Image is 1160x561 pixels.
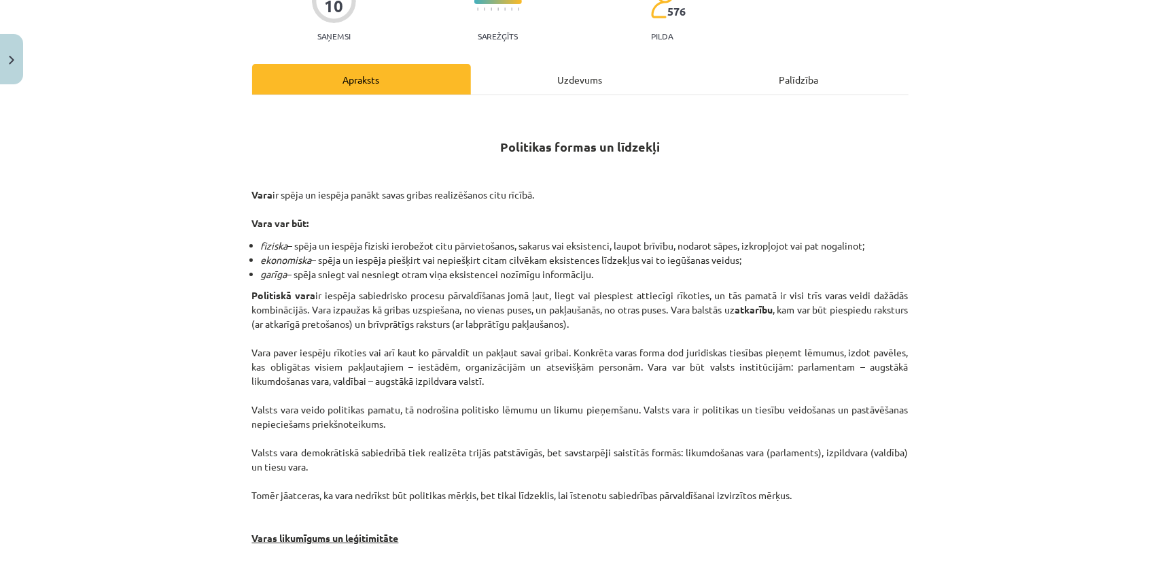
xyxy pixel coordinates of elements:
li: – spēja sniegt vai nesniegt otram viņa eksistencei nozīmīgu informāciju. [261,267,909,282]
strong: Politikas formas un līdzekļi [500,139,660,154]
img: icon-close-lesson-0947bae3869378f0d4975bcd49f059093ad1ed9edebbc8119c70593378902aed.svg [9,56,14,65]
p: Saņemsi [312,31,356,41]
strong: Vara var būt: [252,217,309,229]
img: icon-short-line-57e1e144782c952c97e751825c79c345078a6d821885a25fce030b3d8c18986b.svg [497,7,499,11]
img: icon-short-line-57e1e144782c952c97e751825c79c345078a6d821885a25fce030b3d8c18986b.svg [504,7,506,11]
img: icon-short-line-57e1e144782c952c97e751825c79c345078a6d821885a25fce030b3d8c18986b.svg [477,7,478,11]
em: ekonomiska [261,254,312,266]
div: Uzdevums [471,64,690,95]
div: Palīdzība [690,64,909,95]
img: icon-short-line-57e1e144782c952c97e751825c79c345078a6d821885a25fce030b3d8c18986b.svg [511,7,512,11]
p: Sarežģīts [478,31,518,41]
span: 576 [667,5,686,18]
strong: atkarību [735,303,773,316]
strong: Varas likumīgums un leģitimitāte [252,532,399,544]
img: icon-short-line-57e1e144782c952c97e751825c79c345078a6d821885a25fce030b3d8c18986b.svg [518,7,519,11]
li: – spēja un iespēja piešķirt vai nepiešķirt citam cilvēkam eksistences līdzekļus vai to iegūšanas ... [261,253,909,267]
img: icon-short-line-57e1e144782c952c97e751825c79c345078a6d821885a25fce030b3d8c18986b.svg [484,7,485,11]
strong: Vara [252,188,273,201]
li: – spēja un iespēja fiziski ierobežot citu pārvietošanos, sakarus vai eksistenci, laupot brīvību, ... [261,239,909,253]
em: fiziska [261,239,288,252]
em: garīga [261,268,287,280]
div: Apraksts [252,64,471,95]
p: ir spēja un iespēja panākt savas gribas realizēšanos citu rīcībā. [252,159,909,231]
strong: Politiskā vara [252,289,316,301]
img: icon-short-line-57e1e144782c952c97e751825c79c345078a6d821885a25fce030b3d8c18986b.svg [491,7,492,11]
p: pilda [651,31,673,41]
